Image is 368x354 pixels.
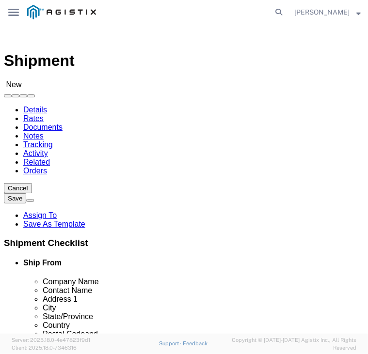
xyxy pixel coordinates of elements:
[294,6,361,18] button: [PERSON_NAME]
[27,5,96,19] img: logo
[208,336,356,352] span: Copyright © [DATE]-[DATE] Agistix Inc., All Rights Reserved
[294,7,350,17] span: Nicholas Blandy
[183,340,208,346] a: Feedback
[12,345,77,351] span: Client: 2025.18.0-7346316
[12,337,90,343] span: Server: 2025.18.0-4e47823f9d1
[159,340,183,346] a: Support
